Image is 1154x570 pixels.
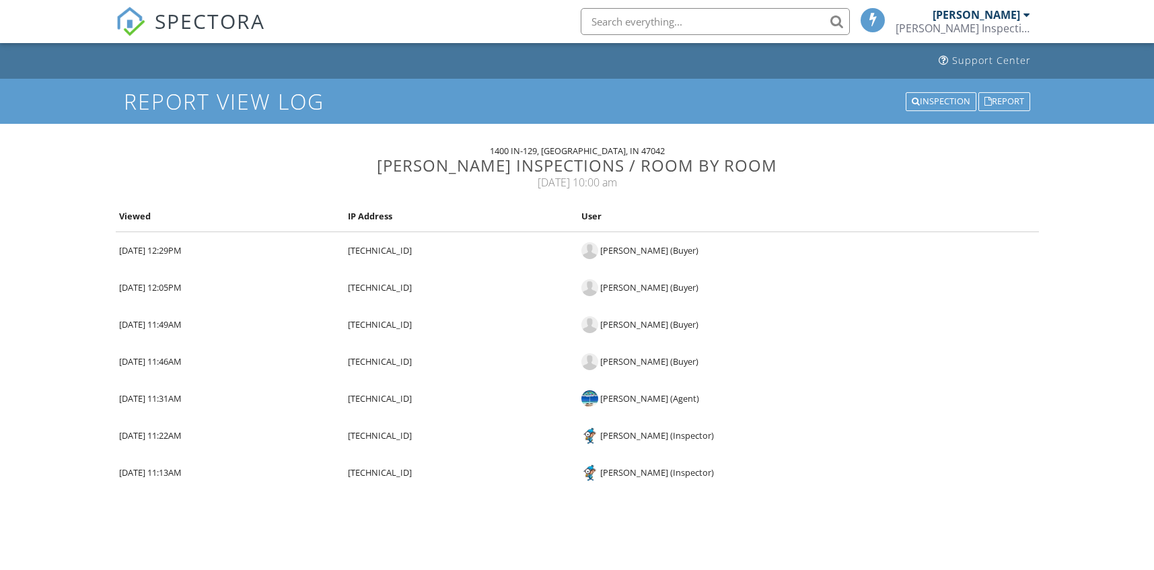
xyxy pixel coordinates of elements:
td: [TECHNICAL_ID] [345,380,578,417]
div: [PERSON_NAME] (Agent) [600,393,699,404]
div: Report [978,92,1030,111]
img: default-user-f0147aede5fd5fa78ca7ade42f37bd4542148d508eef1c3d3ea960f66861d68b.jpg [581,242,598,259]
div: [PERSON_NAME] (Buyer) [600,319,698,330]
div: 1400 IN-129, [GEOGRAPHIC_DATA], IN 47042 [116,145,1039,156]
div: [PERSON_NAME] (Inspector) [600,467,714,478]
th: Viewed [116,201,345,232]
td: [DATE] 11:46AM [116,343,345,380]
td: [TECHNICAL_ID] [345,269,578,306]
img: The Best Home Inspection Software - Spectora [116,7,145,36]
td: [DATE] 11:13AM [116,454,345,491]
div: [PERSON_NAME] (Buyer) [600,282,698,293]
div: Inspection [906,92,976,111]
span: SPECTORA [155,7,265,35]
div: Support Center [952,54,1031,67]
td: [DATE] 11:49AM [116,306,345,343]
td: [TECHNICAL_ID] [345,306,578,343]
a: Support Center [933,48,1036,73]
td: [DATE] 11:31AM [116,380,345,417]
td: [DATE] 12:05PM [116,269,345,306]
td: [TECHNICAL_ID] [345,231,578,269]
td: [DATE] 12:29PM [116,231,345,269]
img: default-user-f0147aede5fd5fa78ca7ade42f37bd4542148d508eef1c3d3ea960f66861d68b.jpg [581,353,598,370]
div: [PERSON_NAME] (Buyer) [600,356,698,367]
img: default-user-f0147aede5fd5fa78ca7ade42f37bd4542148d508eef1c3d3ea960f66861d68b.jpg [581,316,598,333]
h3: [PERSON_NAME] Inspections / Room by Room [116,156,1039,174]
img: beack.jpg [581,390,598,407]
div: [DATE] 10:00 am [116,175,1039,190]
td: [TECHNICAL_ID] [345,417,578,454]
h1: Report View Log [124,90,1030,113]
img: default-user-f0147aede5fd5fa78ca7ade42f37bd4542148d508eef1c3d3ea960f66861d68b.jpg [581,279,598,296]
img: kloeker_inspections_2.jpg [581,427,598,444]
th: IP Address [345,201,578,232]
a: Report [978,94,1030,106]
th: User [578,201,1038,232]
td: [DATE] 11:22AM [116,417,345,454]
div: [PERSON_NAME] (Inspector) [600,430,714,441]
div: Kloeker Inspections [896,22,1030,35]
input: Search everything... [581,8,850,35]
td: [TECHNICAL_ID] [345,343,578,380]
a: Inspection [906,94,978,106]
div: [PERSON_NAME] (Buyer) [600,245,698,256]
a: SPECTORA [116,18,265,46]
div: [PERSON_NAME] [933,8,1020,22]
img: kloeker_inspections_2.jpg [581,464,598,481]
td: [TECHNICAL_ID] [345,454,578,491]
